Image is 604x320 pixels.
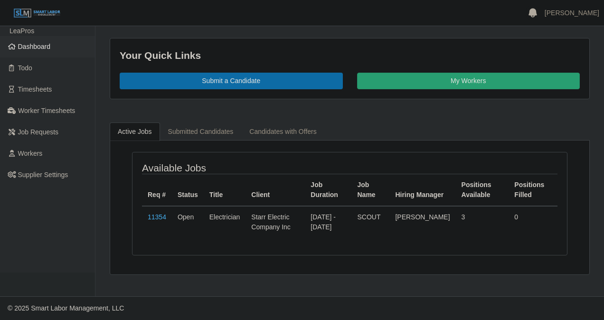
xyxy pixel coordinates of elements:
a: Submit a Candidate [120,73,343,89]
span: LeaPros [9,27,34,35]
td: [PERSON_NAME] [389,206,455,238]
td: [DATE] - [DATE] [305,206,351,238]
span: Dashboard [18,43,51,50]
td: Electrician [204,206,246,238]
a: 11354 [148,213,166,221]
span: Timesheets [18,85,52,93]
a: Candidates with Offers [241,122,324,141]
th: Job Duration [305,174,351,206]
td: Open [172,206,204,238]
span: © 2025 Smart Labor Management, LLC [8,304,124,312]
th: Req # [142,174,172,206]
a: [PERSON_NAME] [545,8,599,18]
a: My Workers [357,73,580,89]
th: Title [204,174,246,206]
a: Submitted Candidates [160,122,242,141]
div: Your Quick Links [120,48,580,63]
span: Todo [18,64,32,72]
span: Workers [18,150,43,157]
span: Job Requests [18,128,59,136]
td: 3 [456,206,509,238]
span: Worker Timesheets [18,107,75,114]
th: Status [172,174,204,206]
td: 0 [509,206,557,238]
td: SCOUT [352,206,390,238]
img: SLM Logo [13,8,61,19]
span: Supplier Settings [18,171,68,179]
h4: Available Jobs [142,162,307,174]
a: Active Jobs [110,122,160,141]
th: Job Name [352,174,390,206]
th: Client [245,174,305,206]
th: Hiring Manager [389,174,455,206]
td: Starr Electric Company Inc [245,206,305,238]
th: Positions Filled [509,174,557,206]
th: Positions Available [456,174,509,206]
